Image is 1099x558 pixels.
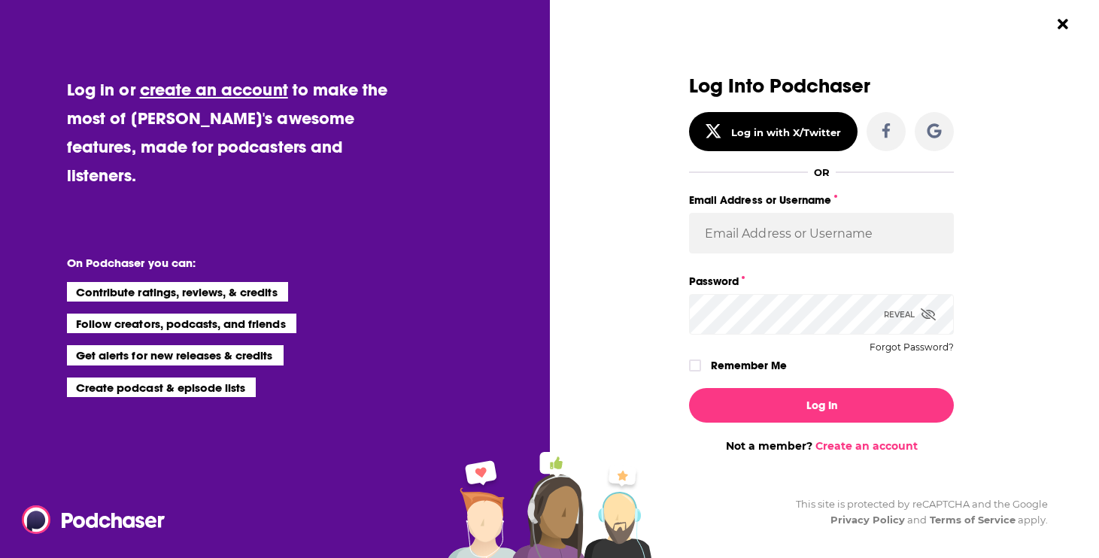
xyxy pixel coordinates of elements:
[814,166,830,178] div: OR
[22,505,154,534] a: Podchaser - Follow, Share and Rate Podcasts
[815,439,918,453] a: Create an account
[784,496,1049,528] div: This site is protected by reCAPTCHA and the Google and apply.
[689,271,954,291] label: Password
[884,294,936,335] div: Reveal
[1049,10,1077,38] button: Close Button
[830,514,906,526] a: Privacy Policy
[689,388,954,423] button: Log In
[731,126,842,138] div: Log in with X/Twitter
[711,356,787,375] label: Remember Me
[689,75,954,97] h3: Log Into Podchaser
[930,514,1016,526] a: Terms of Service
[67,256,368,270] li: On Podchaser you can:
[689,213,954,253] input: Email Address or Username
[689,439,954,453] div: Not a member?
[67,282,288,302] li: Contribute ratings, reviews, & credits
[689,190,954,210] label: Email Address or Username
[140,79,288,100] a: create an account
[22,505,166,534] img: Podchaser - Follow, Share and Rate Podcasts
[870,342,954,353] button: Forgot Password?
[67,378,256,397] li: Create podcast & episode lists
[67,345,283,365] li: Get alerts for new releases & credits
[689,112,858,151] button: Log in with X/Twitter
[67,314,296,333] li: Follow creators, podcasts, and friends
